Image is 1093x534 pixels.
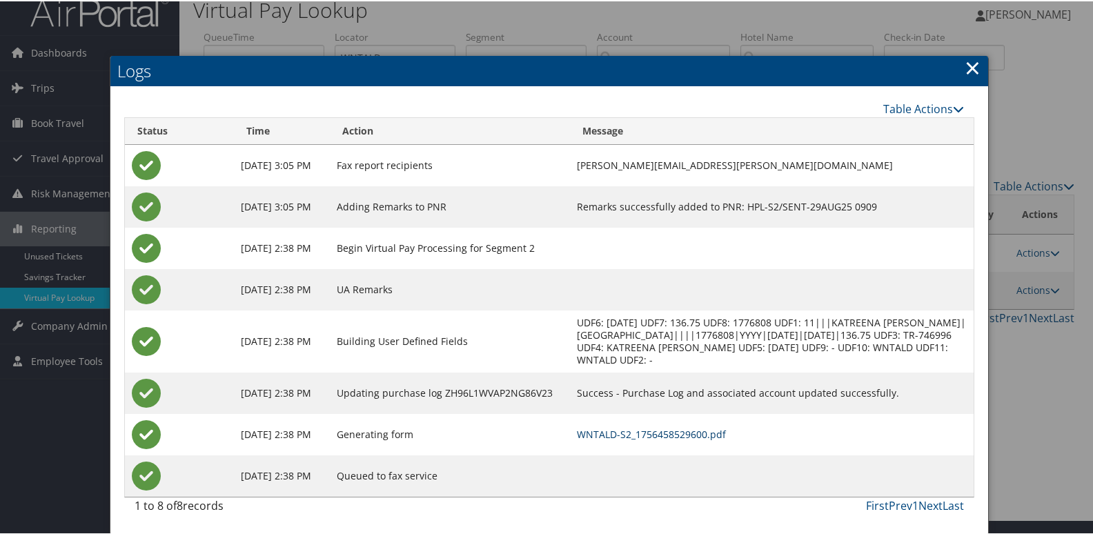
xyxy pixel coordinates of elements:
h2: Logs [110,55,988,85]
div: 1 to 8 of records [135,496,326,520]
td: [DATE] 2:38 PM [234,268,329,309]
th: Status: activate to sort column ascending [125,117,234,144]
td: Building User Defined Fields [330,309,570,371]
a: 1 [912,497,918,512]
td: [DATE] 2:38 PM [234,309,329,371]
td: [DATE] 2:38 PM [234,226,329,268]
td: [DATE] 2:38 PM [234,371,329,413]
a: Prev [889,497,912,512]
th: Action: activate to sort column ascending [330,117,570,144]
span: 8 [177,497,183,512]
td: Begin Virtual Pay Processing for Segment 2 [330,226,570,268]
td: UDF6: [DATE] UDF7: 136.75 UDF8: 1776808 UDF1: 11|||KATREENA [PERSON_NAME]|[GEOGRAPHIC_DATA]||||17... [570,309,974,371]
td: [PERSON_NAME][EMAIL_ADDRESS][PERSON_NAME][DOMAIN_NAME] [570,144,974,185]
td: [DATE] 3:05 PM [234,185,329,226]
a: Next [918,497,943,512]
td: [DATE] 3:05 PM [234,144,329,185]
td: Adding Remarks to PNR [330,185,570,226]
td: [DATE] 2:38 PM [234,454,329,495]
a: Table Actions [883,100,964,115]
a: Close [965,52,981,80]
td: Fax report recipients [330,144,570,185]
th: Time: activate to sort column ascending [234,117,329,144]
a: Last [943,497,964,512]
td: [DATE] 2:38 PM [234,413,329,454]
th: Message: activate to sort column ascending [570,117,974,144]
td: Updating purchase log ZH96L1WVAP2NG86V23 [330,371,570,413]
td: Generating form [330,413,570,454]
td: Queued to fax service [330,454,570,495]
td: Remarks successfully added to PNR: HPL-S2/SENT-29AUG25 0909 [570,185,974,226]
a: First [866,497,889,512]
td: UA Remarks [330,268,570,309]
a: WNTALD-S2_1756458529600.pdf [577,426,726,439]
td: Success - Purchase Log and associated account updated successfully. [570,371,974,413]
